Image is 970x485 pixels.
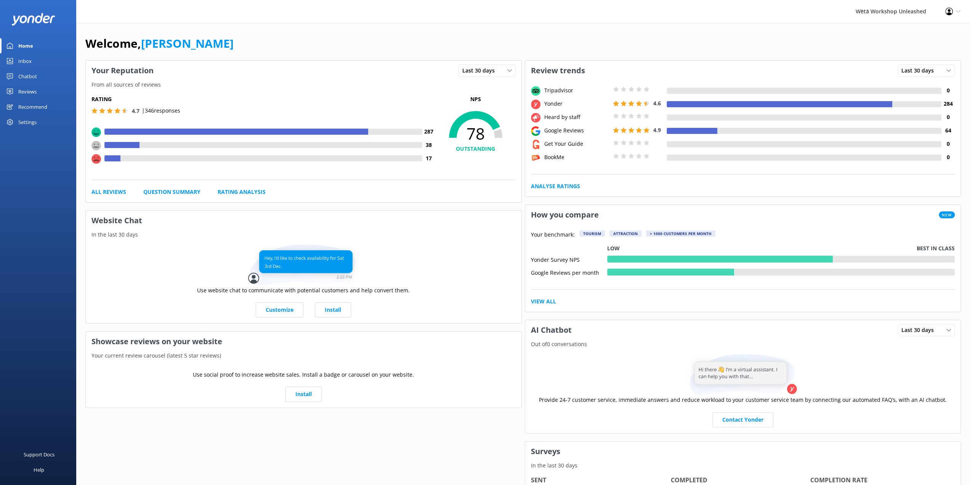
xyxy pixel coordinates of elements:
p: Best in class [917,244,955,253]
div: Home [18,38,33,53]
div: Support Docs [24,447,55,462]
div: Help [34,462,44,477]
a: Analyse Ratings [531,182,580,190]
img: assistant... [688,354,798,396]
div: > 1000 customers per month [646,230,715,237]
p: Low [607,244,620,253]
div: Tripadvisor [542,86,611,95]
div: Attraction [609,230,641,237]
div: Google Reviews [542,126,611,135]
div: Tourism [579,230,605,237]
div: Heard by staff [542,113,611,121]
h4: 0 [941,153,955,161]
span: 4.7 [132,107,139,114]
p: Provide 24-7 customer service, immediate answers and reduce workload to your customer service tea... [539,396,947,404]
h4: 38 [422,141,436,149]
div: Yonder Survey NPS [531,256,607,263]
div: Settings [18,114,37,130]
a: View All [531,297,556,306]
p: Use social proof to increase website sales. Install a badge or carousel on your website. [193,371,414,379]
a: All Reviews [91,188,126,196]
h5: Rating [91,95,436,103]
h4: 284 [941,100,955,108]
div: Google Reviews per month [531,269,607,276]
span: 4.9 [653,126,661,134]
a: Rating Analysis [218,188,266,196]
h3: Website Chat [86,211,521,230]
div: BookMe [542,153,611,161]
a: Install [285,387,322,402]
h4: 0 [941,86,955,95]
div: Chatbot [18,69,37,84]
h4: 287 [422,127,436,136]
a: Contact Yonder [712,412,773,427]
h4: 17 [422,154,436,163]
h4: 0 [941,140,955,148]
div: Reviews [18,84,37,99]
span: New [939,211,955,218]
p: Your benchmark: [531,230,575,240]
div: Recommend [18,99,47,114]
h3: Surveys [525,441,961,461]
p: Your current review carousel (latest 5 star reviews) [86,351,521,360]
img: conversation... [248,245,359,286]
div: Yonder [542,100,611,108]
p: NPS [436,95,516,103]
img: yonder-white-logo.png [11,13,55,26]
a: Question Summary [143,188,200,196]
div: Get Your Guide [542,140,611,148]
p: In the last 30 days [86,230,521,239]
p: From all sources of reviews [86,81,521,89]
span: 4.6 [653,100,661,107]
p: | 346 responses [142,106,180,115]
h3: Showcase reviews on your website [86,332,521,351]
p: Use website chat to communicate with potential customers and help convert them. [197,286,410,295]
span: Last 30 days [901,66,938,75]
p: In the last 30 days [525,461,961,470]
h1: Welcome, [85,34,234,53]
h3: How you compare [525,205,604,225]
div: Inbox [18,53,32,69]
a: [PERSON_NAME] [141,35,234,51]
a: Customize [256,302,303,317]
span: Last 30 days [901,326,938,334]
h3: Your Reputation [86,61,159,81]
span: Last 30 days [462,66,499,75]
p: Out of 0 conversations [525,340,961,348]
h4: 0 [941,113,955,121]
h4: OUTSTANDING [436,145,516,153]
h3: AI Chatbot [525,320,577,340]
span: 78 [436,124,516,143]
h4: 64 [941,126,955,135]
a: Install [315,302,351,317]
h3: Review trends [525,61,591,81]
